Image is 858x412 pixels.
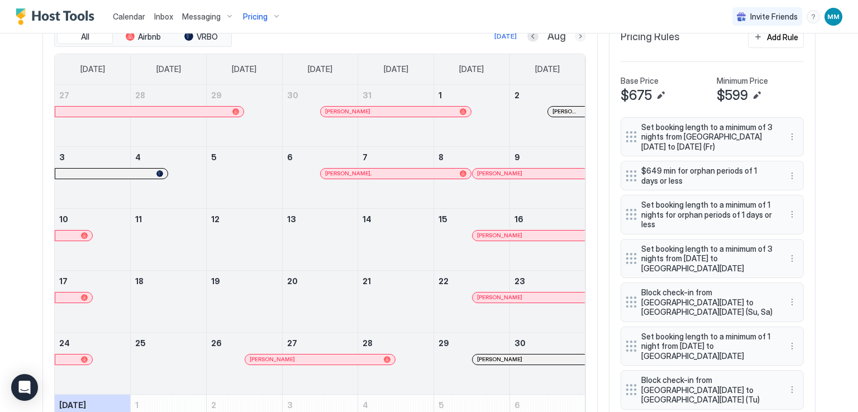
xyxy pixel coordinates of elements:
span: [DATE] [80,64,105,74]
span: 27 [59,90,69,100]
td: August 8, 2025 [434,146,510,208]
button: All [57,29,113,45]
td: August 13, 2025 [282,208,358,270]
div: menu [785,383,799,396]
div: [PERSON_NAME] [477,170,580,177]
td: July 28, 2025 [131,85,207,147]
td: August 29, 2025 [434,332,510,394]
td: August 9, 2025 [509,146,585,208]
span: [PERSON_NAME] [477,232,522,239]
span: [DATE] [156,64,181,74]
a: August 21, 2025 [358,271,433,291]
a: August 9, 2025 [510,147,585,167]
button: Previous month [527,31,538,42]
td: August 16, 2025 [509,208,585,270]
a: Sunday [69,54,116,84]
a: August 19, 2025 [207,271,282,291]
span: 19 [211,276,220,286]
span: 23 [514,276,525,286]
span: Messaging [182,12,221,22]
span: $675 [621,87,652,104]
span: 12 [211,214,220,224]
span: 1 [135,400,139,410]
span: 10 [59,214,68,224]
a: Inbox [154,11,173,22]
span: [DATE] [59,400,86,410]
span: Calendar [113,12,145,21]
a: August 4, 2025 [131,147,206,167]
a: Tuesday [221,54,268,84]
button: Airbnb [115,29,171,45]
span: [DATE] [232,64,256,74]
span: Invite Friends [750,12,798,22]
span: Set booking length to a minimum of 3 nights from [DATE] to [GEOGRAPHIC_DATA][DATE] [641,244,774,274]
div: Open Intercom Messenger [11,374,38,401]
span: Pricing Rules [621,31,680,44]
td: August 30, 2025 [509,332,585,394]
span: Base Price [621,76,659,86]
td: August 23, 2025 [509,270,585,332]
a: August 20, 2025 [283,271,358,291]
span: 6 [287,152,293,162]
span: Block check-in from [GEOGRAPHIC_DATA][DATE] to [GEOGRAPHIC_DATA][DATE] (Tu) [641,375,774,405]
span: 21 [363,276,371,286]
div: [DATE] [494,31,517,41]
a: August 15, 2025 [434,209,509,229]
span: $599 [717,87,748,104]
a: August 5, 2025 [207,147,282,167]
td: August 14, 2025 [358,208,434,270]
div: menu [785,208,799,221]
button: More options [785,295,799,309]
span: [PERSON_NAME] [477,294,522,301]
td: August 26, 2025 [206,332,282,394]
span: [PERSON_NAME] [477,170,522,177]
span: 11 [135,214,142,224]
a: August 12, 2025 [207,209,282,229]
a: August 11, 2025 [131,209,206,229]
td: August 19, 2025 [206,270,282,332]
span: Airbnb [138,32,161,42]
span: [PERSON_NAME], [325,170,371,177]
span: [PERSON_NAME] [325,108,370,115]
span: MM [827,12,840,22]
span: 13 [287,214,296,224]
a: August 7, 2025 [358,147,433,167]
td: August 4, 2025 [131,146,207,208]
a: Friday [448,54,495,84]
a: August 2, 2025 [510,85,585,106]
span: [DATE] [384,64,408,74]
span: 8 [438,152,444,162]
a: August 1, 2025 [434,85,509,106]
a: Thursday [373,54,420,84]
a: August 10, 2025 [55,209,130,229]
a: August 28, 2025 [358,333,433,353]
span: 18 [135,276,144,286]
td: August 3, 2025 [55,146,131,208]
span: [PERSON_NAME] [552,108,580,115]
a: July 28, 2025 [131,85,206,106]
a: August 13, 2025 [283,209,358,229]
span: 25 [135,338,146,348]
span: 30 [514,338,526,348]
span: 6 [514,400,520,410]
div: menu [785,252,799,265]
button: [DATE] [493,30,518,43]
span: [PERSON_NAME] [477,356,522,363]
button: More options [785,169,799,183]
span: $649 min for orphan periods of 1 days or less [641,166,774,185]
div: User profile [824,8,842,26]
span: Block check-in from [GEOGRAPHIC_DATA][DATE] to [GEOGRAPHIC_DATA][DATE] (Su, Sa) [641,288,774,317]
a: Calendar [113,11,145,22]
span: VRBO [197,32,218,42]
a: August 3, 2025 [55,147,130,167]
button: Next month [575,31,586,42]
div: [PERSON_NAME] [477,294,580,301]
div: [PERSON_NAME] [477,232,580,239]
div: [PERSON_NAME] [250,356,391,363]
span: 1 [438,90,442,100]
a: Host Tools Logo [16,8,99,25]
div: menu [785,130,799,143]
span: 2 [514,90,519,100]
span: 14 [363,214,371,224]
